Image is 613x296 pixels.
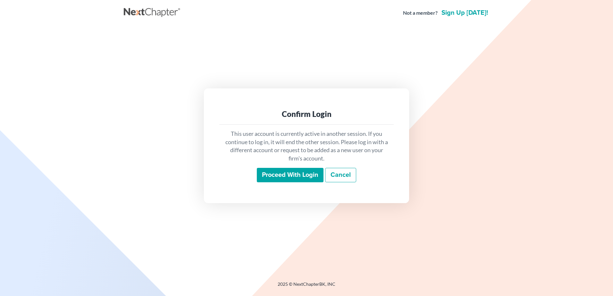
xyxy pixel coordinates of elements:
[124,281,489,292] div: 2025 © NextChapterBK, INC
[325,168,356,183] a: Cancel
[257,168,323,183] input: Proceed with login
[224,130,389,163] p: This user account is currently active in another session. If you continue to log in, it will end ...
[440,10,489,16] a: Sign up [DATE]!
[403,9,438,17] strong: Not a member?
[224,109,389,119] div: Confirm Login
